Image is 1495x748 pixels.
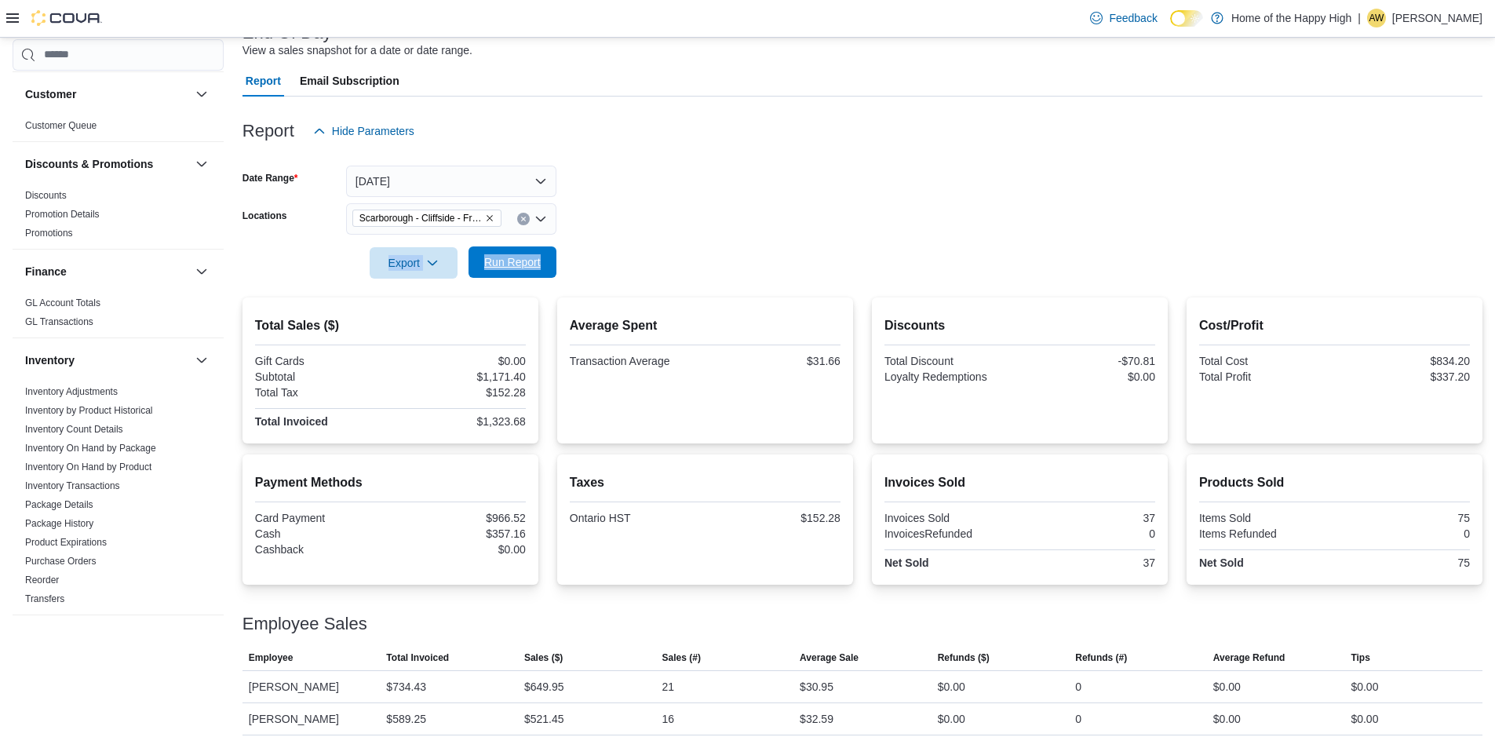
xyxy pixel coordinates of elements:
[25,86,76,102] h3: Customer
[884,370,1017,383] div: Loyalty Redemptions
[25,462,151,473] a: Inventory On Hand by Product
[393,543,526,556] div: $0.00
[25,443,156,454] a: Inventory On Hand by Package
[13,186,224,249] div: Discounts & Promotions
[570,355,702,367] div: Transaction Average
[25,423,123,436] span: Inventory Count Details
[570,512,702,524] div: Ontario HST
[662,710,675,728] div: 16
[1199,527,1332,540] div: Items Refunded
[1358,9,1361,27] p: |
[13,294,224,338] div: Finance
[884,355,1017,367] div: Total Discount
[1213,651,1285,664] span: Average Refund
[242,172,298,184] label: Date Range
[570,473,840,492] h2: Taxes
[25,593,64,604] a: Transfers
[192,628,211,647] button: Loyalty
[379,247,448,279] span: Export
[386,677,426,696] div: $734.43
[1351,677,1378,696] div: $0.00
[352,210,501,227] span: Scarborough - Cliffside - Friendly Stranger
[884,527,1017,540] div: InvoicesRefunded
[1351,651,1369,664] span: Tips
[25,386,118,397] a: Inventory Adjustments
[800,651,859,664] span: Average Sale
[25,480,120,492] span: Inventory Transactions
[1213,710,1241,728] div: $0.00
[393,355,526,367] div: $0.00
[1023,512,1155,524] div: 37
[884,473,1155,492] h2: Invoices Sold
[1023,355,1155,367] div: -$70.81
[1199,316,1470,335] h2: Cost/Profit
[1213,677,1241,696] div: $0.00
[242,210,287,222] label: Locations
[25,575,59,586] a: Reorder
[25,556,97,567] a: Purchase Orders
[25,404,153,417] span: Inventory by Product Historical
[884,316,1155,335] h2: Discounts
[25,629,64,645] h3: Loyalty
[25,385,118,398] span: Inventory Adjustments
[255,316,526,335] h2: Total Sales ($)
[662,677,675,696] div: 21
[255,386,388,399] div: Total Tax
[255,512,388,524] div: Card Payment
[1392,9,1482,27] p: [PERSON_NAME]
[25,190,67,201] a: Discounts
[524,677,564,696] div: $649.95
[25,228,73,239] a: Promotions
[1075,677,1081,696] div: 0
[255,415,328,428] strong: Total Invoiced
[25,405,153,416] a: Inventory by Product Historical
[25,555,97,567] span: Purchase Orders
[800,710,833,728] div: $32.59
[25,499,93,510] a: Package Details
[25,593,64,605] span: Transfers
[393,527,526,540] div: $357.16
[938,710,965,728] div: $0.00
[25,480,120,491] a: Inventory Transactions
[524,651,563,664] span: Sales ($)
[25,316,93,328] span: GL Transactions
[484,254,541,270] span: Run Report
[517,213,530,225] button: Clear input
[1199,556,1244,569] strong: Net Sold
[1170,10,1203,27] input: Dark Mode
[25,442,156,454] span: Inventory On Hand by Package
[1337,355,1470,367] div: $834.20
[255,473,526,492] h2: Payment Methods
[25,424,123,435] a: Inventory Count Details
[1337,370,1470,383] div: $337.20
[242,42,472,59] div: View a sales snapshot for a date or date range.
[25,498,93,511] span: Package Details
[25,629,189,645] button: Loyalty
[25,189,67,202] span: Discounts
[246,65,281,97] span: Report
[1231,9,1351,27] p: Home of the Happy High
[884,512,1017,524] div: Invoices Sold
[1199,370,1332,383] div: Total Profit
[393,386,526,399] div: $152.28
[1369,9,1384,27] span: AW
[800,677,833,696] div: $30.95
[242,615,367,633] h3: Employee Sales
[1199,355,1332,367] div: Total Cost
[485,213,494,223] button: Remove Scarborough - Cliffside - Friendly Stranger from selection in this group
[1199,473,1470,492] h2: Products Sold
[25,227,73,239] span: Promotions
[938,651,990,664] span: Refunds ($)
[1337,512,1470,524] div: 75
[524,710,564,728] div: $521.45
[25,518,93,529] a: Package History
[25,352,75,368] h3: Inventory
[346,166,556,197] button: [DATE]
[370,247,458,279] button: Export
[13,382,224,615] div: Inventory
[393,512,526,524] div: $966.52
[13,116,224,141] div: Customer
[1075,710,1081,728] div: 0
[708,355,840,367] div: $31.66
